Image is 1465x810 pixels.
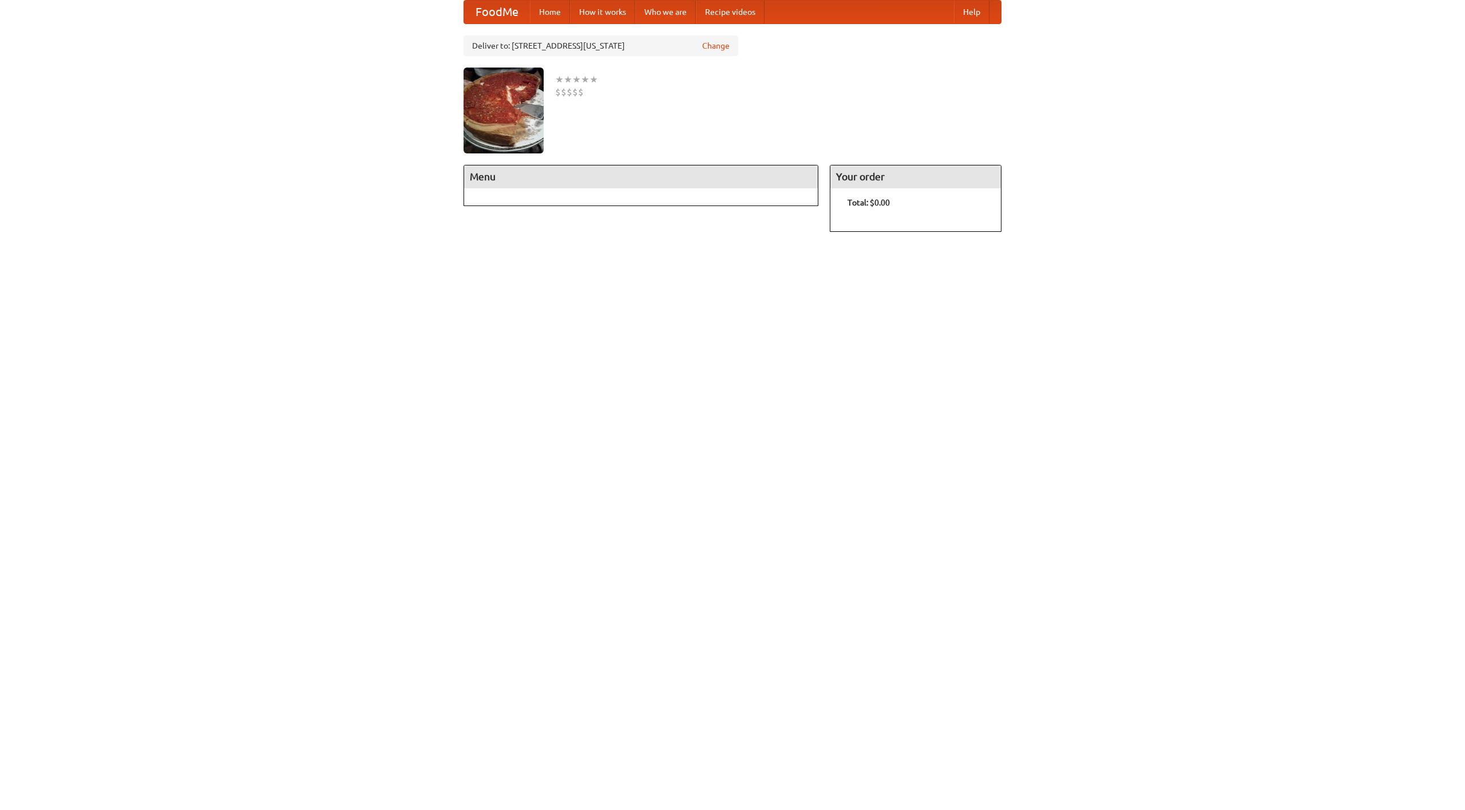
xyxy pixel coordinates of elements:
[954,1,989,23] a: Help
[464,165,818,188] h4: Menu
[830,165,1001,188] h4: Your order
[561,86,567,98] li: $
[572,73,581,86] li: ★
[530,1,570,23] a: Home
[464,1,530,23] a: FoodMe
[555,73,564,86] li: ★
[696,1,765,23] a: Recipe videos
[555,86,561,98] li: $
[572,86,578,98] li: $
[635,1,696,23] a: Who we are
[570,1,635,23] a: How it works
[564,73,572,86] li: ★
[464,35,738,56] div: Deliver to: [STREET_ADDRESS][US_STATE]
[848,198,890,207] b: Total: $0.00
[589,73,598,86] li: ★
[578,86,584,98] li: $
[702,40,730,52] a: Change
[581,73,589,86] li: ★
[567,86,572,98] li: $
[464,68,544,153] img: angular.jpg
